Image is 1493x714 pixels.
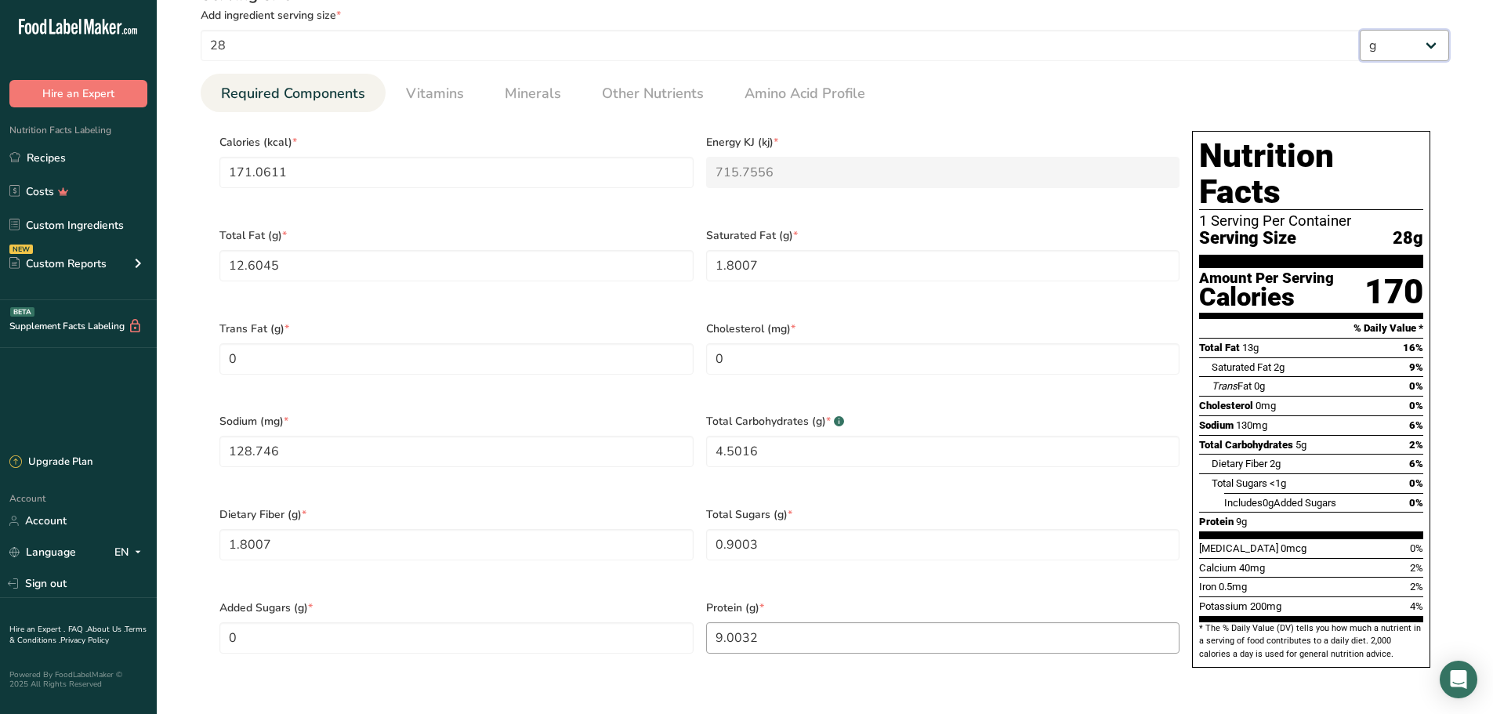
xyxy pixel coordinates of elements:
[10,307,34,317] div: BETA
[9,624,65,635] a: Hire an Expert .
[1270,477,1286,489] span: <1g
[1409,419,1423,431] span: 6%
[219,227,694,244] span: Total Fat (g)
[68,624,87,635] a: FAQ .
[1212,458,1267,469] span: Dietary Fiber
[706,134,1180,150] span: Energy KJ (kj)
[1242,342,1259,353] span: 13g
[1274,361,1285,373] span: 2g
[1199,439,1293,451] span: Total Carbohydrates
[1410,581,1423,593] span: 2%
[706,600,1180,616] span: Protein (g)
[706,413,1180,429] span: Total Carbohydrates (g)
[9,670,147,689] div: Powered By FoodLabelMaker © 2025 All Rights Reserved
[1224,497,1336,509] span: Includes Added Sugars
[1199,581,1216,593] span: Iron
[1199,271,1334,286] div: Amount Per Serving
[1281,542,1306,554] span: 0mcg
[114,543,147,562] div: EN
[219,321,694,337] span: Trans Fat (g)
[201,7,1449,24] div: Add ingredient serving size
[1219,581,1247,593] span: 0.5mg
[1409,439,1423,451] span: 2%
[1199,622,1423,661] section: * The % Daily Value (DV) tells you how much a nutrient in a serving of food contributes to a dail...
[219,506,694,523] span: Dietary Fiber (g)
[219,134,694,150] span: Calories (kcal)
[1403,342,1423,353] span: 16%
[1199,229,1296,248] span: Serving Size
[9,455,92,470] div: Upgrade Plan
[1199,342,1240,353] span: Total Fat
[219,600,694,616] span: Added Sugars (g)
[745,83,865,104] span: Amino Acid Profile
[1199,562,1237,574] span: Calcium
[1199,419,1234,431] span: Sodium
[60,635,109,646] a: Privacy Policy
[1199,516,1234,527] span: Protein
[1409,361,1423,373] span: 9%
[1409,380,1423,392] span: 0%
[1250,600,1281,612] span: 200mg
[1199,542,1278,554] span: [MEDICAL_DATA]
[505,83,561,104] span: Minerals
[1409,477,1423,489] span: 0%
[1199,138,1423,210] h1: Nutrition Facts
[1199,400,1253,411] span: Cholesterol
[9,624,147,646] a: Terms & Conditions .
[9,245,33,254] div: NEW
[219,413,694,429] span: Sodium (mg)
[706,227,1180,244] span: Saturated Fat (g)
[221,83,365,104] span: Required Components
[1440,661,1477,698] div: Open Intercom Messenger
[406,83,464,104] span: Vitamins
[9,538,76,566] a: Language
[1239,562,1265,574] span: 40mg
[1409,497,1423,509] span: 0%
[1212,380,1252,392] span: Fat
[1199,213,1423,229] div: 1 Serving Per Container
[1270,458,1281,469] span: 2g
[1409,400,1423,411] span: 0%
[1263,497,1274,509] span: 0g
[9,80,147,107] button: Hire an Expert
[1236,419,1267,431] span: 130mg
[1199,600,1248,612] span: Potassium
[201,30,1360,61] input: Type your serving size here
[1393,229,1423,248] span: 28g
[1410,600,1423,612] span: 4%
[1364,271,1423,313] div: 170
[1212,477,1267,489] span: Total Sugars
[9,256,107,272] div: Custom Reports
[1199,286,1334,309] div: Calories
[1212,361,1271,373] span: Saturated Fat
[1212,380,1238,392] i: Trans
[1256,400,1276,411] span: 0mg
[1199,319,1423,338] section: % Daily Value *
[706,506,1180,523] span: Total Sugars (g)
[1409,458,1423,469] span: 6%
[1410,542,1423,554] span: 0%
[1254,380,1265,392] span: 0g
[706,321,1180,337] span: Cholesterol (mg)
[1296,439,1306,451] span: 5g
[1236,516,1247,527] span: 9g
[602,83,704,104] span: Other Nutrients
[1410,562,1423,574] span: 2%
[87,624,125,635] a: About Us .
